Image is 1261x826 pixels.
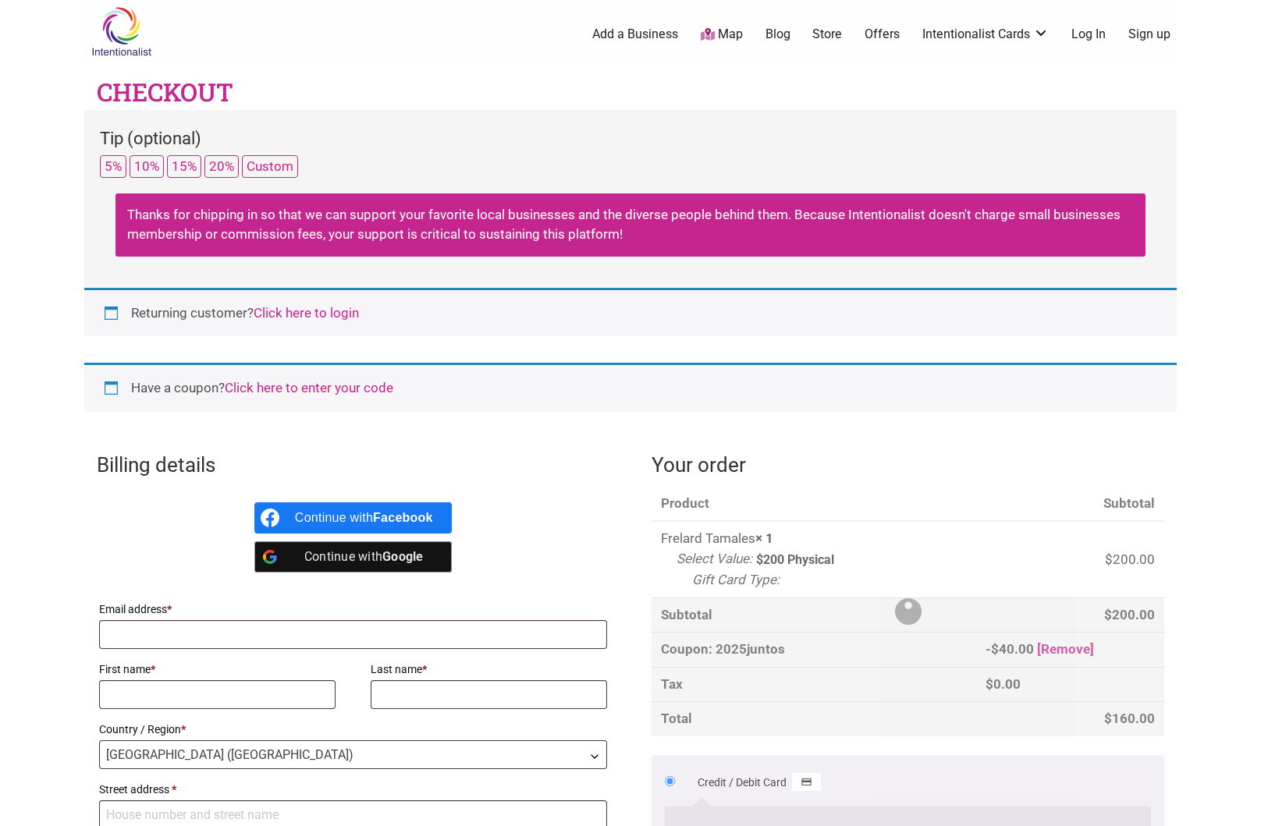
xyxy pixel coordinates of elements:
label: First name [99,658,336,680]
div: Continue with [295,502,433,534]
a: Store [812,26,842,43]
div: Thanks for chipping in so that we can support your favorite local businesses and the diverse peop... [115,193,1146,257]
a: Sign up [1128,26,1170,43]
button: 5% [100,155,126,178]
h3: Billing details [97,451,609,479]
button: 20% [204,155,239,178]
img: Intentionalist [84,6,158,57]
div: Tip (optional) [100,126,1161,155]
a: Map [701,26,743,44]
div: Returning customer? [84,288,1177,337]
b: Facebook [373,511,433,524]
label: Country / Region [99,718,607,740]
a: Add a Business [592,26,678,43]
label: Email address [99,598,607,620]
span: Country / Region [99,740,607,769]
a: Log In [1071,26,1106,43]
a: Offers [865,26,900,43]
a: Intentionalist Cards [922,26,1049,43]
a: Enter your coupon code [225,380,393,395]
a: Continue with <b>Google</b> [254,541,452,573]
h1: Checkout [97,75,233,110]
button: Custom [242,155,298,178]
label: Street address [99,778,607,800]
button: 15% [167,155,201,178]
b: Google [382,549,424,564]
div: Have a coupon? [84,363,1177,412]
h3: Your order [652,451,1164,479]
a: Click here to login [254,305,359,321]
a: Blog [765,26,790,43]
button: 10% [130,155,164,178]
a: Continue with <b>Facebook</b> [254,502,452,534]
label: Last name [371,658,607,680]
span: United States (US) [100,741,606,768]
div: Continue with [295,541,433,573]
